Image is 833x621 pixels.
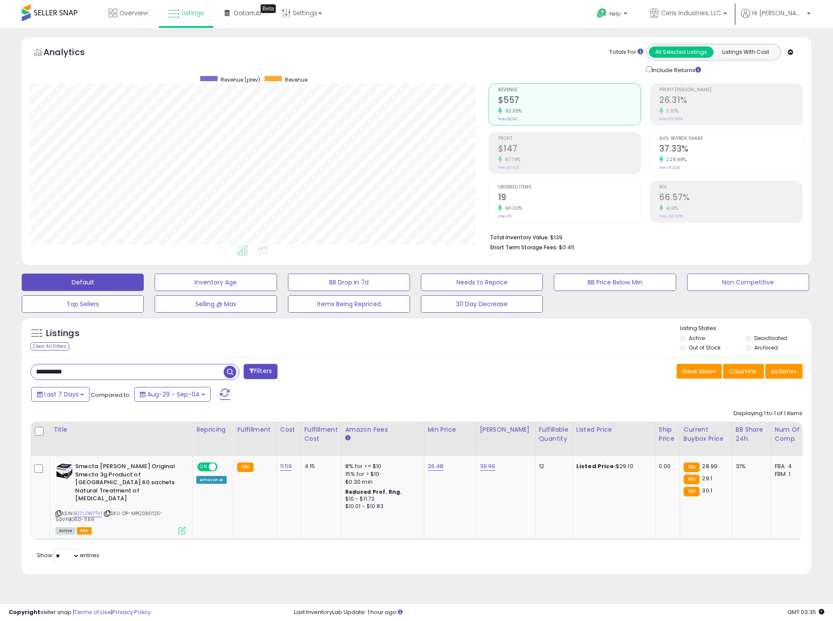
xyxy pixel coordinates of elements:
[285,76,307,83] span: Revenue
[75,462,181,505] b: Smecta [PERSON_NAME] Original Smecta 3g Product of [GEOGRAPHIC_DATA] 60 sachets Natural Treatment...
[498,144,641,155] h2: $147
[345,488,402,495] b: Reduced Prof. Rng.
[182,9,204,17] span: Listings
[596,8,607,19] i: Get Help
[498,95,641,107] h2: $557
[261,4,276,13] div: Tooltip anchor
[539,462,566,470] div: 12
[729,367,756,376] span: Columns
[775,462,803,470] div: FBA: 4
[736,425,767,443] div: BB Share 24h.
[196,476,227,484] div: Amazon AI
[221,76,260,83] span: Revenue (prev)
[684,487,700,496] small: FBA
[754,344,778,351] label: Archived
[502,156,521,163] small: 97.79%
[689,344,721,351] label: Out of Stock
[684,475,700,484] small: FBA
[428,462,444,471] a: 26.48
[56,462,73,480] img: 51RADxbZbBL._SL40_.jpg
[134,387,211,402] button: Aug-29 - Sep-04
[31,387,89,402] button: Last 7 Days
[498,185,641,190] span: Ordered Items
[44,390,79,399] span: Last 7 Days
[659,116,683,122] small: Prev: 25.59%
[677,364,722,379] button: Save View
[659,165,680,170] small: Prev: 11.33%
[559,243,575,251] span: $0.45
[498,192,641,204] h2: 19
[609,10,621,17] span: Help
[661,9,721,17] span: Ceris Industries, LLC
[56,510,162,523] span: | SKU: OP-MPC080125-SOVFBO60-11.59
[502,205,522,211] small: 90.00%
[490,244,558,251] b: Short Term Storage Fees:
[198,463,209,471] span: ON
[345,425,420,434] div: Amazon Fees
[702,462,717,470] span: 28.99
[734,410,803,418] div: Displaying 1 to 1 of 1 items
[490,231,796,242] li: $139
[237,462,253,472] small: FBA
[659,144,802,155] h2: 37.33%
[754,334,787,342] label: Deactivated
[196,425,230,434] div: Repricing
[490,234,549,241] b: Total Inventory Value:
[345,495,417,503] div: $10 - $11.72
[345,470,417,478] div: 15% for > $10
[345,462,417,470] div: 8% for <= $10
[659,462,673,470] div: 0.00
[234,9,261,17] span: DataHub
[56,462,186,533] div: ASIN:
[304,425,338,443] div: Fulfillment Cost
[43,46,102,60] h5: Analytics
[498,136,641,141] span: Profit
[22,295,144,313] button: Top Sellers
[498,88,641,92] span: Revenue
[576,462,648,470] div: $29.10
[663,156,687,163] small: 229.48%
[659,95,802,107] h2: 26.31%
[659,88,802,92] span: Profit [PERSON_NAME]
[155,295,277,313] button: Selling @ Max
[576,425,651,434] div: Listed Price
[244,364,278,379] button: Filters
[663,205,678,211] small: 4.10%
[659,136,802,141] span: Avg. Buybox Share
[345,434,350,442] small: Amazon Fees.
[421,295,543,313] button: 30 Day Decrease
[723,364,764,379] button: Columns
[37,551,99,559] span: Show: entries
[736,462,764,470] div: 31%
[775,470,803,478] div: FBM: 1
[421,274,543,291] button: Needs to Reprice
[498,116,518,122] small: Prev: $290
[288,274,410,291] button: BB Drop in 7d
[280,425,297,434] div: Cost
[46,327,79,340] h5: Listings
[702,474,712,482] span: 29.1
[741,9,810,28] a: Hi [PERSON_NAME]
[659,425,676,443] div: Ship Price
[609,48,643,56] div: Totals For
[576,462,616,470] b: Listed Price:
[680,324,811,333] p: Listing States:
[640,65,711,75] div: Include Returns
[659,214,683,219] small: Prev: 63.95%
[73,510,102,517] a: B07L2W7TV1
[554,274,676,291] button: BB Price Below Min
[304,462,335,470] div: 4.15
[237,425,272,434] div: Fulfillment
[30,342,69,350] div: Clear All Filters
[216,463,230,471] span: OFF
[752,9,804,17] span: Hi [PERSON_NAME]
[689,334,705,342] label: Active
[659,185,802,190] span: ROI
[22,274,144,291] button: Default
[765,364,803,379] button: Actions
[155,274,277,291] button: Inventory Age
[659,192,802,204] h2: 66.57%
[56,527,76,535] span: All listings currently available for purchase on Amazon
[91,391,131,399] span: Compared to:
[649,46,714,58] button: All Selected Listings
